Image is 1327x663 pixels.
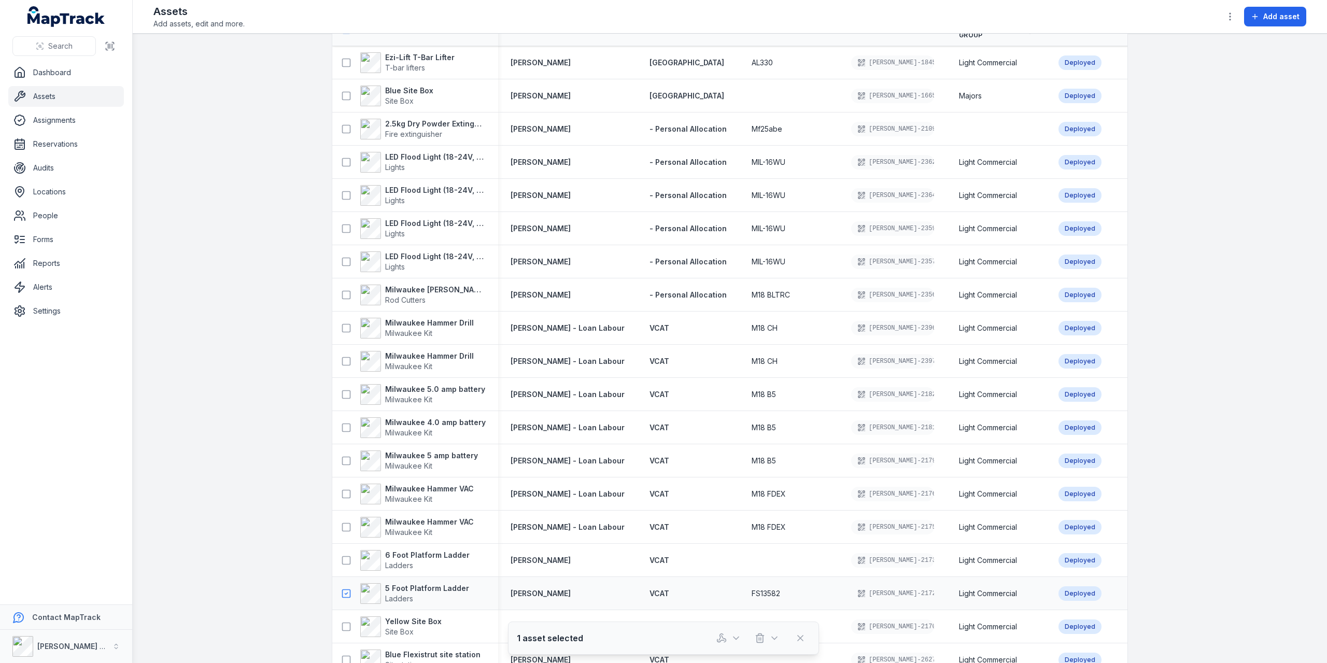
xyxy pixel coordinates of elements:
span: Milwaukee Kit [385,428,432,437]
div: Deployed [1058,89,1102,103]
a: 6 Foot Platform LadderLadders [360,550,470,571]
span: T-bar lifters [385,63,425,72]
strong: LED Flood Light (18-24V, 16W) [385,251,486,262]
button: Search [12,36,96,56]
span: Light Commercial [959,290,1017,300]
span: - Personal Allocation [650,124,727,133]
a: LED Flood Light (18-24V, 16W)Lights [360,251,486,272]
span: Light Commercial [959,588,1017,599]
a: Blue Site BoxSite Box [360,86,433,106]
div: [PERSON_NAME]-2357 [851,255,934,269]
span: Lights [385,262,405,271]
a: Audits [8,158,124,178]
strong: [PERSON_NAME] [511,190,571,201]
a: Milwaukee [PERSON_NAME]Rod Cutters [360,285,486,305]
strong: [PERSON_NAME] [511,555,571,566]
a: LED Flood Light (18-24V, 16W)Lights [360,185,486,206]
span: Light Commercial [959,622,1017,632]
span: FS13582 [752,588,780,599]
a: Alerts [8,277,124,298]
span: M18 CH [752,323,778,333]
div: Deployed [1058,387,1102,402]
div: [PERSON_NAME]-1665 [851,89,934,103]
a: [PERSON_NAME] - Loan Labour [511,456,625,466]
a: Milwaukee Hammer DrillMilwaukee Kit [360,351,474,372]
a: VCAT [650,588,669,599]
a: LED Flood Light (18-24V, 16W)Lights [360,218,486,239]
strong: [PERSON_NAME] [511,157,571,167]
a: - Personal Allocation [650,190,727,201]
span: M18 B5 [752,422,776,433]
a: Assignments [8,110,124,131]
a: Milwaukee 5 amp batteryMilwaukee Kit [360,450,478,471]
span: Light Commercial [959,522,1017,532]
div: Deployed [1058,520,1102,534]
span: VCAT [650,456,669,465]
strong: [PERSON_NAME] [511,58,571,68]
span: - Personal Allocation [650,224,727,233]
a: Assets [8,86,124,107]
span: [GEOGRAPHIC_DATA] [650,91,724,100]
a: LED Flood Light (18-24V, 16W)Lights [360,152,486,173]
a: [GEOGRAPHIC_DATA] [650,58,724,68]
div: Deployed [1058,55,1102,70]
a: MapTrack [27,6,105,27]
div: Deployed [1058,255,1102,269]
span: Light Commercial [959,157,1017,167]
a: Reports [8,253,124,274]
a: Settings [8,301,124,321]
span: Light Commercial [959,223,1017,234]
div: [PERSON_NAME]-2109 [851,122,934,136]
span: VCAT [650,523,669,531]
div: Deployed [1058,155,1102,170]
strong: [PERSON_NAME] Air [37,642,109,651]
span: VCAT [650,589,669,598]
span: Lights [385,196,405,205]
a: [PERSON_NAME] [511,257,571,267]
span: Ladders [385,594,413,603]
a: Reservations [8,134,124,154]
a: Milwaukee 5.0 amp batteryMilwaukee Kit [360,384,485,405]
span: MIL-16WU [752,190,785,201]
a: Dashboard [8,62,124,83]
span: Site Box [385,627,414,636]
a: 5 Foot Platform LadderLadders [360,583,469,604]
span: Milwaukee Kit [385,395,432,404]
strong: [PERSON_NAME] - Loan Labour [511,422,625,433]
div: Deployed [1058,487,1102,501]
span: Mf25abe [752,124,782,134]
div: [PERSON_NAME]-2179 [851,454,934,468]
strong: Milwaukee Hammer VAC [385,517,474,527]
strong: LED Flood Light (18-24V, 16W) [385,218,486,229]
span: MIL-16WU [752,223,785,234]
span: AL330 [752,58,773,68]
a: - Personal Allocation [650,124,727,134]
div: [PERSON_NAME]-2173 [851,553,934,568]
a: Yellow Site BoxSite Box [360,616,442,637]
a: VCAT [650,489,669,499]
span: M18 FDEX [752,489,786,499]
strong: LED Flood Light (18-24V, 16W) [385,185,486,195]
div: Deployed [1058,454,1102,468]
strong: [PERSON_NAME] [511,124,571,134]
div: [PERSON_NAME]-2175 [851,520,934,534]
span: - Personal Allocation [650,191,727,200]
span: Ladders [385,561,413,570]
div: [PERSON_NAME]-2172 [851,586,934,601]
span: VCAT [650,390,669,399]
div: Deployed [1058,321,1102,335]
div: Deployed [1058,619,1102,634]
strong: [PERSON_NAME] - Loan Labour [511,356,625,366]
div: [PERSON_NAME]-2362 [851,155,934,170]
div: [PERSON_NAME]-2396 [851,321,934,335]
strong: Blue Site Box [385,86,433,96]
strong: Milwaukee Hammer VAC [385,484,474,494]
div: [PERSON_NAME]-2176 [851,487,934,501]
span: Light Commercial [959,356,1017,366]
a: - Personal Allocation [650,223,727,234]
div: Deployed [1058,122,1102,136]
span: Light Commercial [959,422,1017,433]
a: Forms [8,229,124,250]
div: Deployed [1058,221,1102,236]
span: M18 CH [752,356,778,366]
